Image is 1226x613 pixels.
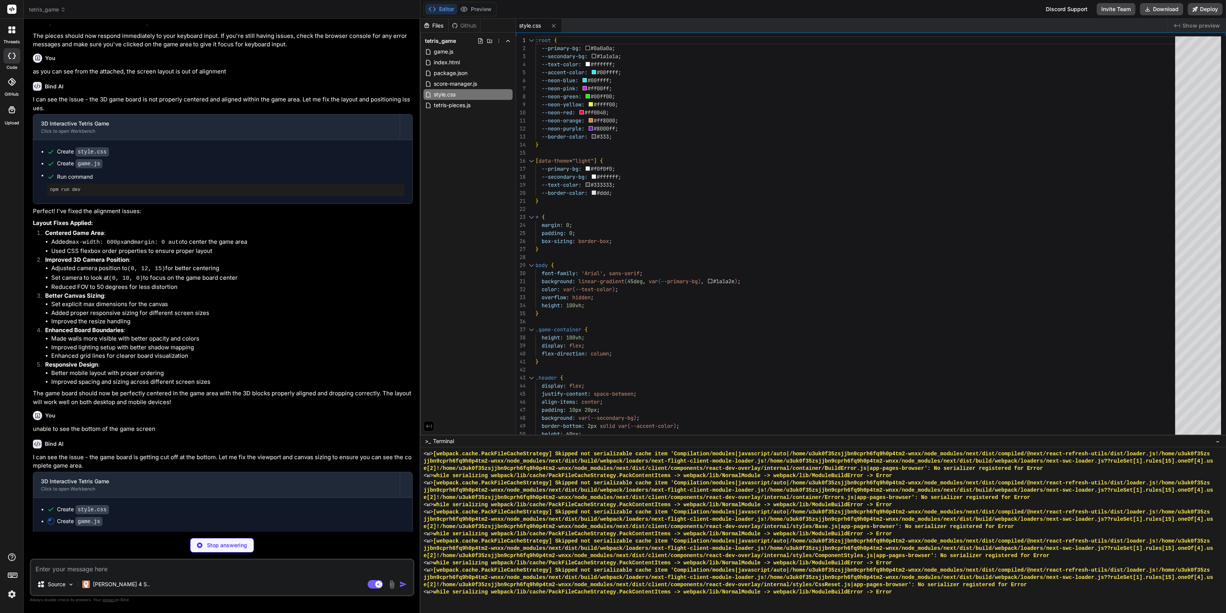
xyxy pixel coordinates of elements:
span: ; [612,93,615,100]
span: #ddd [597,189,609,196]
span: ; [612,45,615,52]
div: 11 [516,117,526,125]
div: 3D Interactive Tetris Game [41,478,392,485]
span: } [536,310,539,317]
label: threads [3,39,20,45]
span: display: [542,382,566,389]
button: Preview [457,4,495,15]
span: --secondary-bg [591,414,633,421]
code: margin: 0 auto [134,239,182,246]
div: 28 [516,253,526,261]
span: ; [609,85,612,92]
div: 48 [516,414,526,422]
span: 0 [569,230,572,236]
span: , [701,278,704,285]
div: 21 [516,197,526,205]
div: 9 [516,101,526,109]
span: <w> [423,501,433,509]
span: #333333 [591,181,612,188]
span: while serializing webpack/lib/cache/PackFileCacheStrategy.PackContentItems -> webpack/lib/NormalM... [433,472,892,479]
span: .game-container [536,326,581,333]
span: ; [609,238,612,245]
div: Github [449,22,480,29]
span: background: [542,278,575,285]
div: 13 [516,133,526,141]
span: height: [542,430,563,437]
span: ; [615,117,619,124]
pre: npm run dev [50,187,402,193]
p: : [45,292,413,300]
span: #0a0a0a [591,45,612,52]
div: 39 [516,342,526,350]
span: "light" [572,157,594,164]
span: 2px [588,422,597,429]
span: game.js [433,47,454,56]
div: 17 [516,165,526,173]
span: ; [581,382,585,389]
span: 'Arial' [581,270,603,277]
div: Create [57,148,109,156]
span: #ffffff [597,173,619,180]
span: --border-color: [542,133,588,140]
span: margin: [542,222,563,228]
span: --neon-yellow: [542,101,585,108]
span: ; [569,222,572,228]
span: body [536,262,548,269]
span: flex [569,382,581,389]
span: ; [619,69,622,76]
p: : [45,326,413,335]
div: 19 [516,181,526,189]
span: ; [600,398,603,405]
p: I can see the issue - the game board is getting cut off at the bottom. Let me fix the viewport an... [33,453,413,470]
span: --accent-color [630,422,673,429]
p: Perfect! I've fixed the alignment issues: [33,207,413,216]
li: Improved the resize handling [51,317,413,326]
span: --neon-blue: [542,77,578,84]
span: ; [676,422,679,429]
span: height: [542,334,563,341]
button: Invite Team [1097,3,1135,15]
span: − [1216,437,1220,445]
div: Click to collapse the range. [526,157,536,165]
span: 10px [569,406,581,413]
p: The pieces should now respond immediately to your keyboard input. If you're still having issues, ... [33,32,413,49]
span: index.html [433,58,461,67]
span: #ff8000 [594,117,615,124]
div: 23 [516,213,526,221]
div: 38 [516,334,526,342]
span: Run command [57,173,405,181]
span: ; [612,181,615,188]
span: ( [627,422,630,429]
span: } [536,141,539,148]
div: 49 [516,422,526,430]
span: #1a1a1a [597,53,619,60]
span: padding: [542,230,566,236]
div: 33 [516,293,526,302]
img: icon [399,580,407,588]
span: { [600,157,603,164]
span: var [563,286,572,293]
span: ; [738,278,741,285]
span: --text-color [575,286,612,293]
span: --text-color: [542,181,581,188]
div: 22 [516,205,526,213]
span: ; [581,302,585,309]
span: border-box [578,238,609,245]
span: ; [597,406,600,413]
div: 45 [516,390,526,398]
li: Made walls more visible with better opacity and colors [51,334,413,343]
span: solid [600,422,615,429]
li: Reduced FOV to 50 degrees for less distortion [51,283,413,292]
span: while serializing webpack/lib/cache/PackFileCacheStrategy.PackContentItems -> webpack/lib/NormalM... [433,501,892,509]
button: Deploy [1188,3,1223,15]
span: #1a1a2e [713,278,735,285]
span: ( [588,414,591,421]
div: Click to collapse the range. [526,261,536,269]
span: font-family: [542,270,578,277]
strong: Better Canvas Sizing [45,292,104,299]
img: Pick Models [68,581,74,588]
div: Create [57,160,103,168]
span: ; [581,334,585,341]
p: I can see the issue - the 3D game board is not properly centered and aligned within the game area... [33,95,413,112]
span: style.css [433,90,456,99]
